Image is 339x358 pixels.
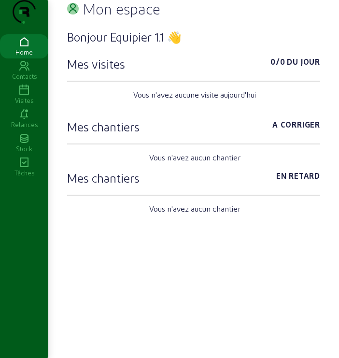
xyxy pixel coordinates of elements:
[149,203,240,215] span: Vous n'avez aucun chantier
[276,170,320,186] span: En retard
[149,152,240,163] span: Vous n'avez aucun chantier
[287,56,320,72] span: Du jour
[270,56,285,72] span: 0/0
[133,89,256,100] span: Vous n'avez aucune visite aujourd'hui
[67,170,140,186] h3: Mes chantiers
[67,119,140,134] h3: Mes chantiers
[67,29,320,44] h3: Bonjour Equipier 1.1 👋
[272,119,320,134] span: A corriger
[67,56,125,72] h3: Mes visites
